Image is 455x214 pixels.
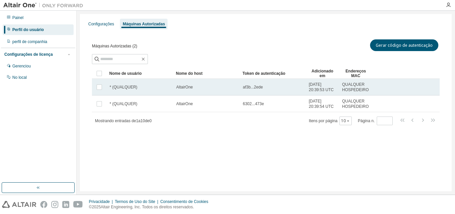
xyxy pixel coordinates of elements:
font: Página n. [358,119,375,123]
img: facebook.svg [40,201,47,208]
font: Privacidade [89,199,110,204]
font: a [138,119,141,123]
font: Nome do host [176,71,203,76]
font: Perfil do usuário [12,27,44,32]
font: Termos de Uso do Site [115,199,155,204]
font: Configurações de licença [4,52,53,57]
font: Adicionado em [311,69,333,78]
font: * (QUALQUER) [110,101,137,106]
font: Painel [12,15,23,20]
font: 6302...473e [243,101,264,106]
font: Configurações [88,22,114,26]
img: linkedin.svg [62,201,69,208]
font: No local [12,75,27,80]
font: [DATE] 20:39:53 UTC [309,82,334,92]
font: Máquinas Autorizadas [123,22,165,26]
font: Máquinas Autorizadas (2) [92,44,137,48]
font: AltairOne [176,101,193,106]
font: af3b...2ede [243,85,263,89]
font: * (QUALQUER) [110,85,137,89]
font: 10 [141,119,145,123]
font: AltairOne [176,85,193,89]
font: © [89,205,92,209]
img: Altair Um [3,2,87,9]
font: [DATE] 20:39:54 UTC [309,99,334,109]
font: Mostrando entradas de [95,119,136,123]
font: QUALQUER HOSPEDEIRO [342,82,369,92]
font: Gerenciou [12,64,31,68]
img: youtube.svg [73,201,83,208]
font: Gerar código de autenticação [376,42,433,48]
font: 10 [341,118,346,124]
img: altair_logo.svg [2,201,36,208]
img: instagram.svg [51,201,58,208]
font: de [145,119,149,123]
font: 0 [150,119,152,123]
font: Nome de usuário [109,71,142,76]
font: Altair Engineering, Inc. Todos os direitos reservados. [101,205,194,209]
font: Itens por página [309,119,337,123]
font: QUALQUER HOSPEDEIRO [342,99,369,109]
font: 2025 [92,205,101,209]
font: Consentimento de Cookies [160,199,208,204]
font: 1 [136,119,138,123]
font: Token de autenticação [242,71,285,76]
font: perfil de companhia [12,39,47,44]
font: Endereços MAC [345,69,366,78]
button: Gerar código de autenticação [370,39,438,51]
